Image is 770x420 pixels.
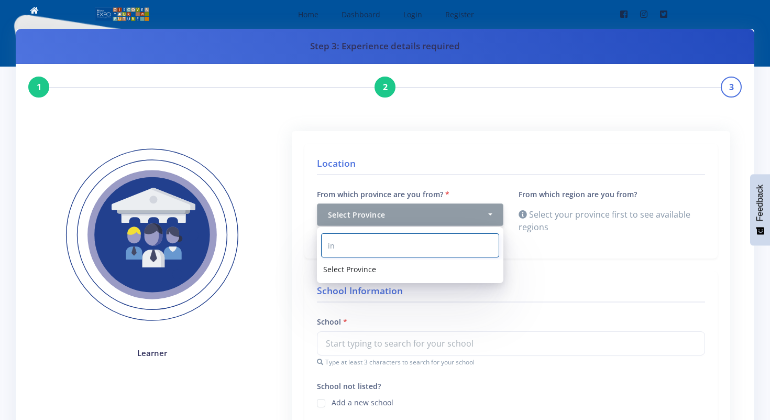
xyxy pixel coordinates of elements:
div: 1 [28,77,49,98]
a: Register [435,1,482,28]
span: Dashboard [342,9,380,19]
span: Register [445,9,474,19]
img: Learner [48,131,256,339]
a: Dashboard [331,1,389,28]
h4: School Information [317,284,705,303]
label: From which province are you from? [317,189,449,200]
label: School [317,316,347,327]
div: 3 [721,77,742,98]
button: Select Province [317,203,503,226]
input: Search [321,233,499,257]
span: Home [298,9,318,19]
span: Login [403,9,422,19]
div: Select your province first to see available regions [519,208,705,233]
h4: Location [317,156,705,175]
input: Start typing to search for your school [317,331,705,356]
img: logo01.png [94,6,149,22]
div: 2 [375,77,395,98]
label: From which region are you from? [519,189,637,200]
a: Home [288,1,327,28]
label: School not listed? [317,381,381,392]
a: Login [393,1,431,28]
span: Select Province [323,264,376,275]
button: Feedback - Show survey [750,174,770,245]
div: Select Province [328,209,486,220]
h4: Learner [48,347,256,359]
label: Add a new school [332,397,393,405]
small: Type at least 3 characters to search for your school [317,358,705,367]
span: Feedback [755,185,765,221]
h3: Step 3: Experience details required [28,39,742,53]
